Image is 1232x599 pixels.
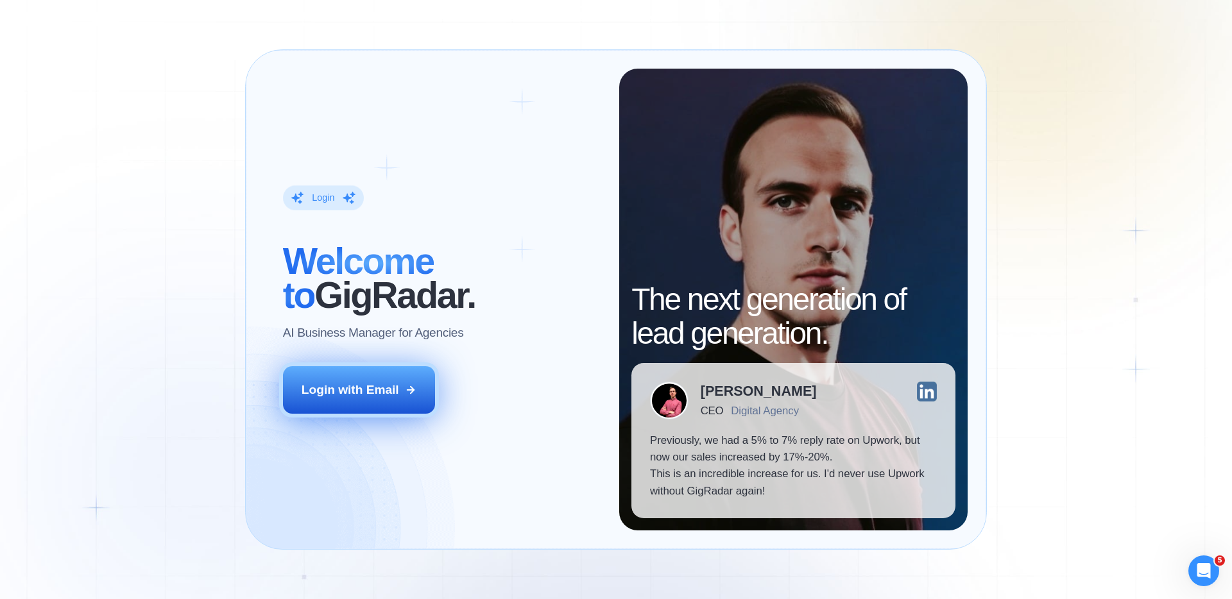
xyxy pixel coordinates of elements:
div: Login with Email [302,382,399,398]
span: 5 [1215,555,1225,566]
div: CEO [701,405,723,417]
h2: The next generation of lead generation. [631,283,955,351]
div: [PERSON_NAME] [701,384,817,398]
div: Login [312,192,334,204]
p: AI Business Manager for Agencies [283,325,464,341]
button: Login with Email [283,366,436,414]
iframe: Intercom live chat [1188,555,1219,586]
h2: ‍ GigRadar. [283,244,601,312]
p: Previously, we had a 5% to 7% reply rate on Upwork, but now our sales increased by 17%-20%. This ... [650,432,937,500]
span: Welcome to [283,240,434,316]
div: Digital Agency [731,405,799,417]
